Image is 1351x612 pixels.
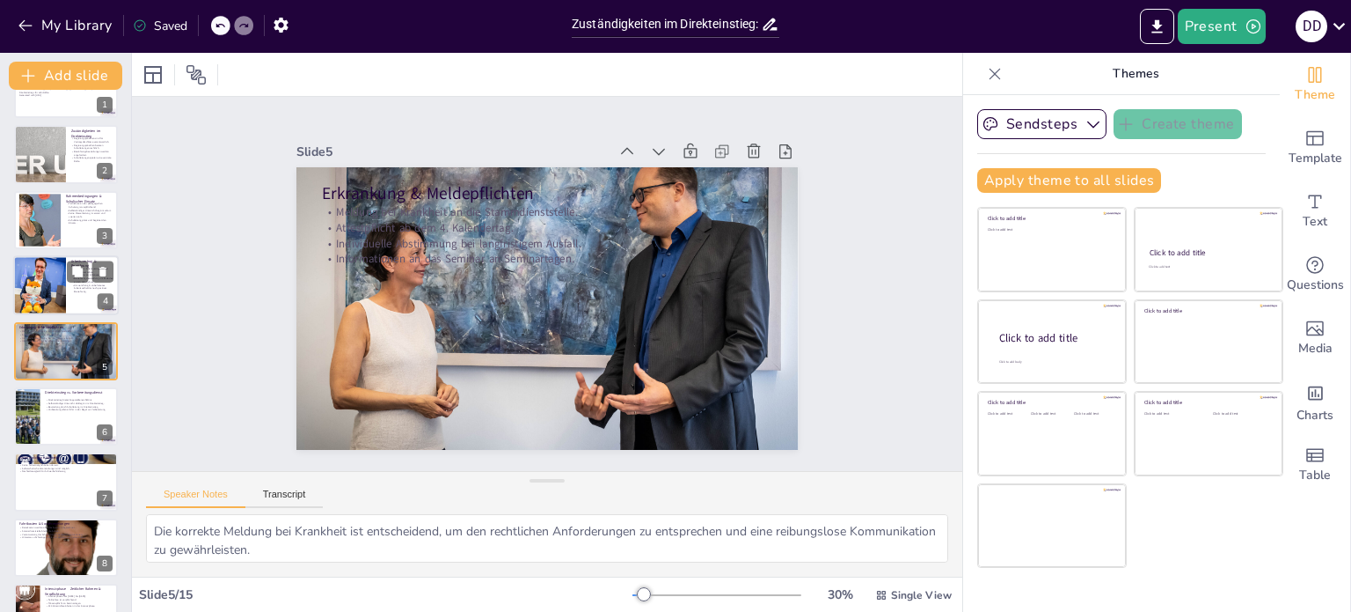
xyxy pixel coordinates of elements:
p: Stammdienststelle bleibt die Schule. [19,529,113,533]
div: 30 % [819,586,861,603]
input: Insert title [572,11,761,37]
div: https://cdn.sendsteps.com/images/logo/sendsteps_logo_white.pnghttps://cdn.sendsteps.com/images/lo... [14,125,118,183]
p: Probezeit von 6 Monaten. [71,274,113,277]
p: Reisekosten werden über das Seminar abgerechnet. [19,526,113,529]
div: 7 [97,490,113,506]
p: Direkteinstieg vs. Vorbereitungsdienst [45,390,113,395]
div: Click to add text [1149,265,1266,269]
div: https://cdn.sendsteps.com/images/logo/sendsteps_logo_white.pnghttps://cdn.sendsteps.com/images/lo... [14,322,118,380]
p: Regierungspräsidien sind für Vertragsabschlüsse verantwortlich. [71,136,113,143]
p: Befristeter Arbeitsvertrag für die ersten zwei Jahre. [71,267,113,273]
div: Layout [139,61,167,89]
p: Attestpflicht ab dem 4. Kalendertag. [376,115,775,355]
div: Click to add text [988,412,1027,417]
div: 4 [98,294,113,310]
span: Text [1303,212,1327,232]
p: Selbstständiger Unterricht beginnt sofort. [66,209,113,212]
div: Click to add text [1144,412,1200,417]
div: D D [1296,11,1327,42]
div: https://cdn.sendsteps.com/images/logo/sendsteps_logo_white.pnghttps://cdn.sendsteps.com/images/lo... [14,387,118,446]
p: Teilnahme an der pädagogischen Schulung ist verpflichtend. [66,202,113,208]
div: Click to add text [1213,412,1268,417]
div: Saved [133,18,187,34]
p: Meldung bei Krankheit an die Stammdienststelle. [383,102,783,342]
div: Click to add text [1074,412,1114,417]
span: Questions [1287,276,1344,295]
button: My Library [13,11,120,40]
div: 7 [14,453,118,511]
div: Add charts and graphs [1280,370,1350,433]
p: Kein Einsatz als Klassenleitung in den ersten Jahren. [19,461,113,464]
div: Click to add title [999,330,1112,345]
button: Duplicate Slide [67,262,88,283]
span: Table [1299,466,1331,485]
div: Add ready made slides [1280,116,1350,180]
button: Present [1178,9,1266,44]
button: Transcript [245,489,324,508]
p: Keine Klassenleitung im ersten und zweiten Jahr. [66,211,113,218]
button: Speaker Notes [146,489,245,508]
div: Add a table [1280,433,1350,497]
p: 220 Unterrichtseinheiten in der Intensivphase. [45,605,113,608]
button: Apply theme to all slides [977,168,1161,193]
p: Generated with [URL] [19,94,113,98]
p: Umwandlung in unbefristetes Arbeitsverhältnis nach positiver Bewährung. [71,284,113,293]
p: Rahmenbedingungen & Schulischer Einsatz [66,194,113,203]
p: Ein Überblick über Regierungspräsidien und Personalverwaltung. Diese Präsentation behandelt die Z... [19,85,113,94]
span: Charts [1296,406,1333,425]
div: Click to add body [999,359,1110,364]
div: Add images, graphics, shapes or video [1280,306,1350,370]
p: Bewährungsbeurteilungen werden angefordert. [71,150,113,156]
p: Fahrtkosten & Sonderregelungen [19,521,113,527]
div: 8 [97,556,113,571]
span: Single View [891,588,952,602]
div: Slide 5 / 15 [139,586,632,603]
button: Add slide [9,62,122,90]
p: Keine Teilzeitmöglichkeiten derzeit. [19,464,113,468]
p: Arbeitsvertrag & Bewährung [71,259,113,269]
p: Weitere wichtige Hinweise [19,456,113,461]
span: Media [1298,339,1333,358]
div: 3 [97,228,113,244]
p: Meldung bei Krankheit an die Stammdienststelle. [19,329,113,333]
p: Informationen an das Seminar an Seminartagen. [360,143,759,382]
span: Position [186,64,207,85]
p: Zuständigkeiten im Direkteinstieg [71,129,113,138]
p: Intensivphase – Zeitlicher Rahmen & Verpflichtung [45,586,113,596]
p: Bewährungsfeststellung am Ende des ersten Schuljahres. [71,277,113,284]
p: Individuelle Abstimmung bei langfristigem Ausfall. [368,129,767,369]
div: Click to add title [988,399,1114,406]
p: Individuelle Abstimmung bei langfristigem Ausfall. [19,336,113,340]
p: Hinweise zu Schwangerschaft und Mutterschutz gelten analog. [19,535,113,539]
p: Beurteilung durch Schulleitung im Direkteinstieg. [45,405,113,409]
p: Informationen an das Seminar an Seminartagen. [19,339,113,343]
p: Attestpflicht ab dem 4. Kalendertag. [19,333,113,336]
div: Slide 5 [391,36,670,207]
p: Regierungspräsidien beraten Schulleitungen rechtlich. [71,143,113,149]
button: Create theme [1114,109,1242,139]
div: https://cdn.sendsteps.com/images/logo/sendsteps_logo_white.pnghttps://cdn.sendsteps.com/images/lo... [13,255,119,315]
div: 5 [97,359,113,375]
div: Click to add title [1144,307,1270,314]
p: Vorbereitungsdienst führt in der Regel zur Verbeamtung. [45,409,113,412]
div: Click to add title [1150,247,1267,258]
div: 2 [97,163,113,179]
p: Teilnahme ist verpflichtend. [45,598,113,601]
div: Add text boxes [1280,180,1350,243]
button: Export to PowerPoint [1140,9,1174,44]
p: Präsenzpflicht an Seminartagen. [45,601,113,605]
p: Themes [1009,53,1262,95]
div: Get real-time input from your audience [1280,243,1350,306]
div: Click to add title [1144,399,1270,406]
div: Click to add text [988,228,1114,232]
p: Verantwortung der Schulleitung in Gefährdungssituationen. [19,533,113,536]
span: Template [1289,149,1342,168]
p: Außerschulische Veranstaltungen sind möglich. [19,467,113,470]
div: Click to add text [1031,412,1070,417]
button: Sendsteps [977,109,1106,139]
button: D D [1296,9,1327,44]
p: Direkteinstieg bietet Angestelltenverhältnis. [45,399,113,402]
div: 1 [14,60,118,118]
div: Click to add title [988,215,1114,222]
p: Erkrankung & Meldepflichten [391,82,793,328]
